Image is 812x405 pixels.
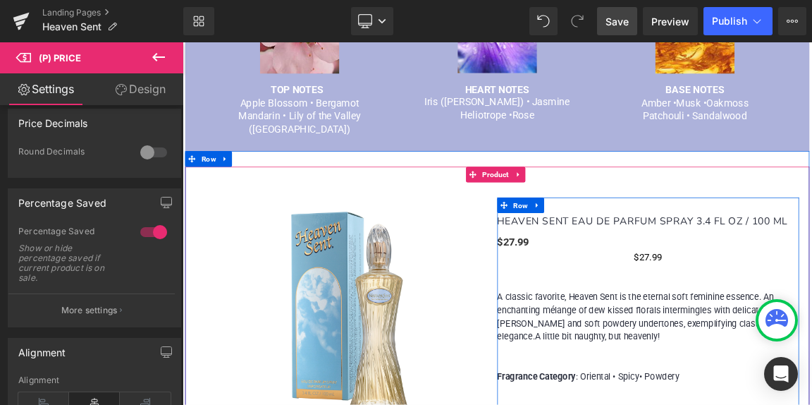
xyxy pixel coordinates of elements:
span: Product [402,169,446,190]
p: More settings [61,304,118,317]
span: Heliotrope • [376,90,446,107]
div: Alignment [18,339,66,358]
span: Row [22,147,49,169]
a: Design [94,73,186,105]
button: Publish [703,7,773,35]
div: Percentage Saved [18,189,106,209]
button: Undo [529,7,558,35]
span: Rose [446,90,476,107]
strong: HEART NOTES [383,56,470,72]
span: Preview [651,14,689,29]
span: Row [445,210,472,231]
a: Preview [643,7,698,35]
button: More settings [8,294,175,327]
span: Save [605,14,629,29]
strong: TOP NOTES [119,56,191,73]
div: Price Decimals [18,109,88,129]
span: Oakmoss [710,74,767,90]
p: Iris ([PERSON_NAME]) • Jasmine [293,56,560,108]
div: Open Intercom Messenger [764,357,798,391]
span: Patchouli • [624,92,687,108]
div: Percentage Saved [18,226,126,241]
a: New Library [183,7,214,35]
a: Expand / Collapse [472,210,490,231]
div: Alignment [18,375,171,385]
span: Heaven Sent [42,21,101,32]
span: (P) Price [39,52,81,64]
a: Expand / Collapse [49,147,67,169]
span: $27.99 [612,282,651,302]
div: Show or hide percentage saved if current product is on sale. [18,243,124,283]
div: Round Decimals [18,146,126,161]
span: $27.99 [426,260,469,281]
span: Musk • [669,74,710,90]
a: Expand / Collapse [446,169,465,190]
p: Apple Blossom • Bergamot Mandarin • Lily of the Valley ([GEOGRAPHIC_DATA]) [25,56,293,126]
span: Publish [712,16,747,27]
span: Sandalwood [691,92,765,108]
button: More [778,7,806,35]
strong: BASE NOTES [654,56,734,73]
button: Redo [563,7,591,35]
a: Landing Pages [42,7,183,18]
